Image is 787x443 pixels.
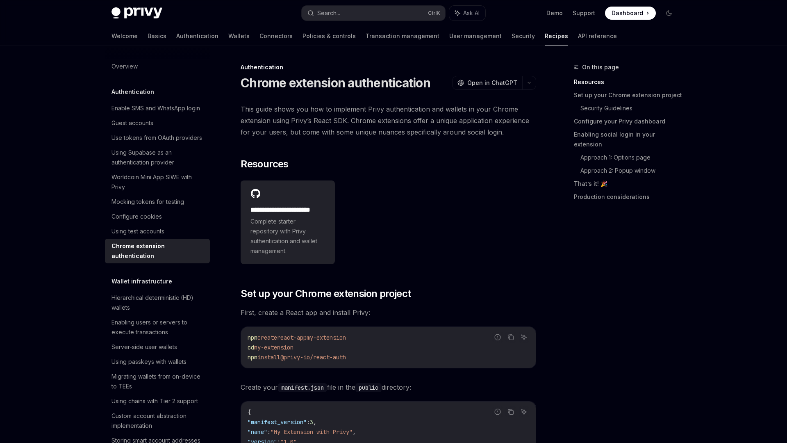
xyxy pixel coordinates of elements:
[250,217,325,256] span: Complete starter repository with Privy authentication and wallet management.
[317,8,340,18] div: Search...
[105,194,210,209] a: Mocking tokens for testing
[111,26,138,46] a: Welcome
[111,87,154,97] h5: Authentication
[492,332,503,343] button: Report incorrect code
[248,344,254,351] span: cd
[267,428,271,436] span: :
[248,334,257,341] span: npm
[176,26,218,46] a: Authentication
[519,406,529,417] button: Ask AI
[574,128,682,151] a: Enabling social login in your extension
[111,172,205,192] div: Worldcoin Mini App SIWE with Privy
[111,118,153,128] div: Guest accounts
[111,7,162,19] img: dark logo
[582,62,619,72] span: On this page
[254,344,293,351] span: my-extension
[467,79,517,87] span: Open in ChatGPT
[492,406,503,417] button: Report incorrect code
[241,307,536,318] span: First, create a React app and install Privy:
[612,9,643,17] span: Dashboard
[303,26,356,46] a: Policies & controls
[241,103,536,138] span: This guide shows you how to implement Privy authentication and wallets in your Chrome extension u...
[452,76,522,90] button: Open in ChatGPT
[241,63,536,71] div: Authentication
[271,428,353,436] span: "My Extension with Privy"
[105,340,210,354] a: Server-side user wallets
[248,409,251,416] span: {
[366,26,439,46] a: Transaction management
[241,381,536,393] span: Create your file in the directory:
[241,180,335,264] a: **** **** **** **** ****Complete starter repository with Privy authentication and wallet management.
[449,26,502,46] a: User management
[105,369,210,394] a: Migrating wallets from on-device to TEEs
[105,116,210,130] a: Guest accounts
[111,62,138,71] div: Overview
[278,383,327,392] code: manifest.json
[111,357,187,367] div: Using passkeys with wallets
[580,102,682,115] a: Security Guidelines
[580,151,682,164] a: Approach 1: Options page
[111,317,205,337] div: Enabling users or servers to execute transactions
[241,287,411,300] span: Set up your Chrome extension project
[428,10,440,16] span: Ctrl K
[505,332,516,343] button: Copy the contents from the code block
[662,7,676,20] button: Toggle dark mode
[105,290,210,315] a: Hierarchical deterministic (HD) wallets
[277,334,307,341] span: react-app
[248,418,307,426] span: "manifest_version"
[546,9,563,17] a: Demo
[248,428,267,436] span: "name"
[313,418,316,426] span: ,
[355,383,382,392] code: public
[105,239,210,263] a: Chrome extension authentication
[111,148,205,167] div: Using Supabase as an authentication provider
[111,276,172,286] h5: Wallet infrastructure
[111,103,200,113] div: Enable SMS and WhatsApp login
[257,354,280,361] span: install
[302,6,445,21] button: Search...CtrlK
[105,224,210,239] a: Using test accounts
[259,26,293,46] a: Connectors
[241,75,430,90] h1: Chrome extension authentication
[111,396,198,406] div: Using chains with Tier 2 support
[307,334,346,341] span: my-extension
[228,26,250,46] a: Wallets
[505,406,516,417] button: Copy the contents from the code block
[148,26,166,46] a: Basics
[573,9,595,17] a: Support
[105,145,210,170] a: Using Supabase as an authentication provider
[105,315,210,340] a: Enabling users or servers to execute transactions
[105,59,210,74] a: Overview
[111,226,164,236] div: Using test accounts
[574,89,682,102] a: Set up your Chrome extension project
[105,170,210,194] a: Worldcoin Mini App SIWE with Privy
[574,177,682,190] a: That’s it! 🎉
[353,428,356,436] span: ,
[257,334,277,341] span: create
[449,6,485,21] button: Ask AI
[111,411,205,431] div: Custom account abstraction implementation
[105,209,210,224] a: Configure cookies
[512,26,535,46] a: Security
[111,212,162,221] div: Configure cookies
[111,342,177,352] div: Server-side user wallets
[310,418,313,426] span: 3
[111,293,205,313] div: Hierarchical deterministic (HD) wallets
[105,130,210,145] a: Use tokens from OAuth providers
[111,241,205,261] div: Chrome extension authentication
[105,101,210,116] a: Enable SMS and WhatsApp login
[605,7,656,20] a: Dashboard
[111,372,205,391] div: Migrating wallets from on-device to TEEs
[241,158,289,171] span: Resources
[574,75,682,89] a: Resources
[105,394,210,409] a: Using chains with Tier 2 support
[280,354,346,361] span: @privy-io/react-auth
[545,26,568,46] a: Recipes
[105,354,210,369] a: Using passkeys with wallets
[105,409,210,433] a: Custom account abstraction implementation
[463,9,480,17] span: Ask AI
[248,354,257,361] span: npm
[574,115,682,128] a: Configure your Privy dashboard
[307,418,310,426] span: :
[111,197,184,207] div: Mocking tokens for testing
